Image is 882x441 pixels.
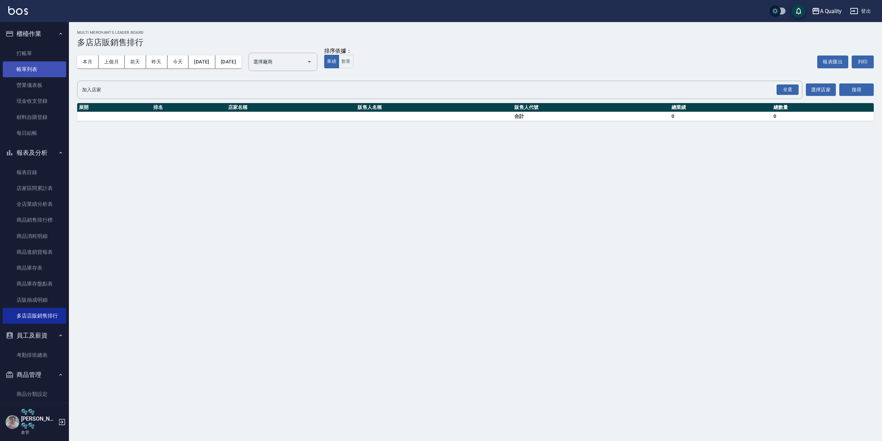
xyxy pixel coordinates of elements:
a: 商品分類設定 [3,386,66,402]
button: 前天 [125,56,146,68]
button: 業績 [324,55,339,68]
a: 店販抽成明細 [3,292,66,308]
a: 材料自購登錄 [3,109,66,125]
table: a dense table [77,103,874,121]
button: [DATE] [188,56,215,68]
a: 全店業績分析表 [3,196,66,212]
img: Person [6,415,19,429]
a: 店家區間累計表 [3,180,66,196]
a: 商品銷售排行榜 [3,212,66,228]
a: 商品列表 [3,402,66,418]
button: 今天 [167,56,189,68]
button: 本月 [77,56,99,68]
button: [DATE] [215,56,242,68]
a: 現金收支登錄 [3,93,66,109]
a: 商品庫存表 [3,260,66,276]
h2: multi merchants leader board [77,30,874,35]
a: 商品進銷貨報表 [3,244,66,260]
a: 營業儀表板 [3,77,66,93]
th: 展開 [77,103,152,112]
button: 上個月 [99,56,125,68]
a: 多店店販銷售排行 [3,308,66,324]
a: 報表目錄 [3,164,66,180]
a: 考勤排班總表 [3,347,66,363]
div: 全選 [777,84,799,95]
th: 店家名稱 [226,103,356,112]
button: 商品管理 [3,366,66,384]
a: 商品消耗明細 [3,228,66,244]
h5: 🫧🫧[PERSON_NAME]🫧🫧 [21,409,56,429]
strong: 0 [671,113,674,119]
a: 打帳單 [3,46,66,61]
a: 帳單列表 [3,61,66,77]
th: 排名 [152,103,226,112]
button: 櫃檯作業 [3,25,66,43]
a: 商品庫存盤點表 [3,276,66,292]
button: 登出 [847,5,874,18]
th: 總業績 [670,103,772,112]
button: save [792,4,806,18]
strong: 合計 [514,113,524,119]
button: 選擇店家 [806,83,836,96]
strong: 0 [773,113,776,119]
img: Logo [8,6,28,15]
input: 廠商名稱 [252,56,304,68]
button: 列印 [852,56,874,68]
button: 報表匯出 [817,56,848,68]
th: 總數量 [772,103,874,112]
a: 每日結帳 [3,125,66,141]
button: 員工及薪資 [3,327,66,344]
button: 報表及分析 [3,144,66,162]
th: 販售人代號 [513,103,669,112]
button: 搜尋 [839,83,874,96]
p: 倉管 [21,429,56,435]
button: 昨天 [146,56,167,68]
button: 數量 [339,55,353,68]
button: Open [775,83,800,97]
button: A Quality [809,4,845,18]
button: Open [304,56,315,67]
div: 排序依據： [324,48,353,55]
input: 店家名稱 [80,84,789,96]
div: A Quality [820,7,842,16]
h3: 多店店販銷售排行 [77,38,874,47]
th: 販售人名稱 [356,103,513,112]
